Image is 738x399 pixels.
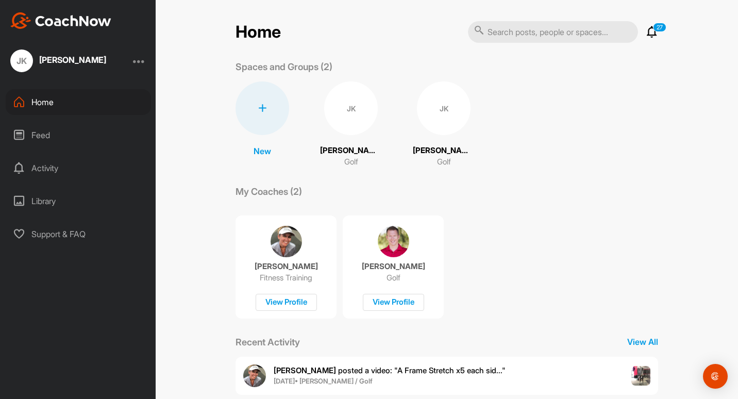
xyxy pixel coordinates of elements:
[703,364,728,389] div: Open Intercom Messenger
[320,145,382,157] p: [PERSON_NAME]
[627,336,658,348] p: View All
[6,221,151,247] div: Support & FAQ
[324,81,378,135] div: JK
[653,23,666,32] p: 27
[10,12,111,29] img: CoachNow
[260,273,312,283] p: Fitness Training
[256,294,317,311] div: View Profile
[362,261,425,272] p: [PERSON_NAME]
[6,188,151,214] div: Library
[413,145,475,157] p: [PERSON_NAME]
[271,226,302,257] img: coach avatar
[6,155,151,181] div: Activity
[274,377,373,385] b: [DATE] • [PERSON_NAME] / Golf
[236,185,302,198] p: My Coaches (2)
[344,156,358,168] p: Golf
[320,81,382,168] a: JK[PERSON_NAME]Golf
[236,335,300,349] p: Recent Activity
[387,273,400,283] p: Golf
[236,60,332,74] p: Spaces and Groups (2)
[437,156,451,168] p: Golf
[417,81,471,135] div: JK
[255,261,318,272] p: [PERSON_NAME]
[363,294,424,311] div: View Profile
[468,21,638,43] input: Search posts, people or spaces...
[413,81,475,168] a: JK[PERSON_NAME]Golf
[631,366,651,386] img: post image
[6,122,151,148] div: Feed
[10,49,33,72] div: JK
[243,364,266,387] img: user avatar
[39,56,106,64] div: [PERSON_NAME]
[378,226,409,257] img: coach avatar
[274,365,506,375] span: posted a video : " A Frame Stretch x5 each sid... "
[236,22,281,42] h2: Home
[274,365,336,375] b: [PERSON_NAME]
[254,145,271,157] p: New
[6,89,151,115] div: Home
